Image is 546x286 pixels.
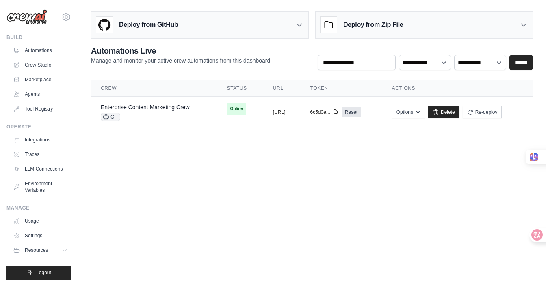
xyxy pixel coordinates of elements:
[10,214,71,227] a: Usage
[10,162,71,175] a: LLM Connections
[310,109,338,115] button: 6c5d0e...
[463,106,502,118] button: Re-deploy
[382,80,533,97] th: Actions
[10,88,71,101] a: Agents
[10,177,71,197] a: Environment Variables
[10,58,71,71] a: Crew Studio
[392,106,425,118] button: Options
[101,104,190,110] a: Enterprise Content Marketing Crew
[91,45,272,56] h2: Automations Live
[342,107,361,117] a: Reset
[6,9,47,25] img: Logo
[119,20,178,30] h3: Deploy from GitHub
[91,80,217,97] th: Crew
[10,102,71,115] a: Tool Registry
[300,80,382,97] th: Token
[10,244,71,257] button: Resources
[6,123,71,130] div: Operate
[10,73,71,86] a: Marketplace
[6,205,71,211] div: Manage
[10,133,71,146] a: Integrations
[217,80,263,97] th: Status
[343,20,403,30] h3: Deploy from Zip File
[10,229,71,242] a: Settings
[227,103,246,115] span: Online
[101,113,120,121] span: GH
[428,106,459,118] a: Delete
[96,17,113,33] img: GitHub Logo
[25,247,48,253] span: Resources
[91,56,272,65] p: Manage and monitor your active crew automations from this dashboard.
[6,266,71,279] button: Logout
[6,34,71,41] div: Build
[10,44,71,57] a: Automations
[263,80,301,97] th: URL
[10,148,71,161] a: Traces
[36,269,51,276] span: Logout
